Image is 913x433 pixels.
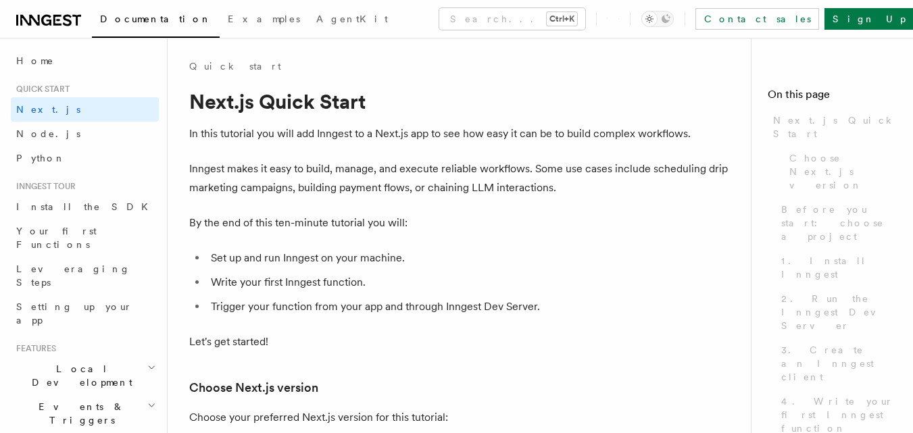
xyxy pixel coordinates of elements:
button: Events & Triggers [11,394,159,432]
a: Choose Next.js version [784,146,897,197]
span: Leveraging Steps [16,263,130,288]
p: Inngest makes it easy to build, manage, and execute reliable workflows. Some use cases include sc... [189,159,730,197]
a: Your first Functions [11,219,159,257]
a: Next.js Quick Start [768,108,897,146]
a: 1. Install Inngest [776,249,897,286]
button: Search...Ctrl+K [439,8,585,30]
li: Write your first Inngest function. [207,273,730,292]
span: Install the SDK [16,201,156,212]
a: Contact sales [695,8,819,30]
a: 2. Run the Inngest Dev Server [776,286,897,338]
a: Choose Next.js version [189,378,318,397]
span: Examples [228,14,300,24]
span: Node.js [16,128,80,139]
a: Install the SDK [11,195,159,219]
a: Before you start: choose a project [776,197,897,249]
p: Choose your preferred Next.js version for this tutorial: [189,408,730,427]
span: Documentation [100,14,212,24]
span: AgentKit [316,14,388,24]
a: Node.js [11,122,159,146]
a: Python [11,146,159,170]
button: Local Development [11,357,159,394]
span: Next.js Quick Start [773,113,897,141]
span: Setting up your app [16,301,132,326]
span: 3. Create an Inngest client [781,343,897,384]
span: Your first Functions [16,226,97,250]
span: Quick start [11,84,70,95]
a: Examples [220,4,308,36]
span: Inngest tour [11,181,76,192]
span: Python [16,153,66,163]
span: 2. Run the Inngest Dev Server [781,292,897,332]
a: Home [11,49,159,73]
a: 3. Create an Inngest client [776,338,897,389]
a: Leveraging Steps [11,257,159,295]
a: Quick start [189,59,281,73]
h4: On this page [768,86,897,108]
a: Setting up your app [11,295,159,332]
span: Next.js [16,104,80,115]
li: Trigger your function from your app and through Inngest Dev Server. [207,297,730,316]
span: Before you start: choose a project [781,203,897,243]
kbd: Ctrl+K [547,12,577,26]
button: Toggle dark mode [641,11,674,27]
h1: Next.js Quick Start [189,89,730,113]
li: Set up and run Inngest on your machine. [207,249,730,268]
span: Events & Triggers [11,400,147,427]
p: Let's get started! [189,332,730,351]
span: Home [16,54,54,68]
p: In this tutorial you will add Inngest to a Next.js app to see how easy it can be to build complex... [189,124,730,143]
a: Documentation [92,4,220,38]
a: AgentKit [308,4,396,36]
span: Choose Next.js version [789,151,897,192]
a: Next.js [11,97,159,122]
span: Features [11,343,56,354]
span: 1. Install Inngest [781,254,897,281]
span: Local Development [11,362,147,389]
p: By the end of this ten-minute tutorial you will: [189,213,730,232]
